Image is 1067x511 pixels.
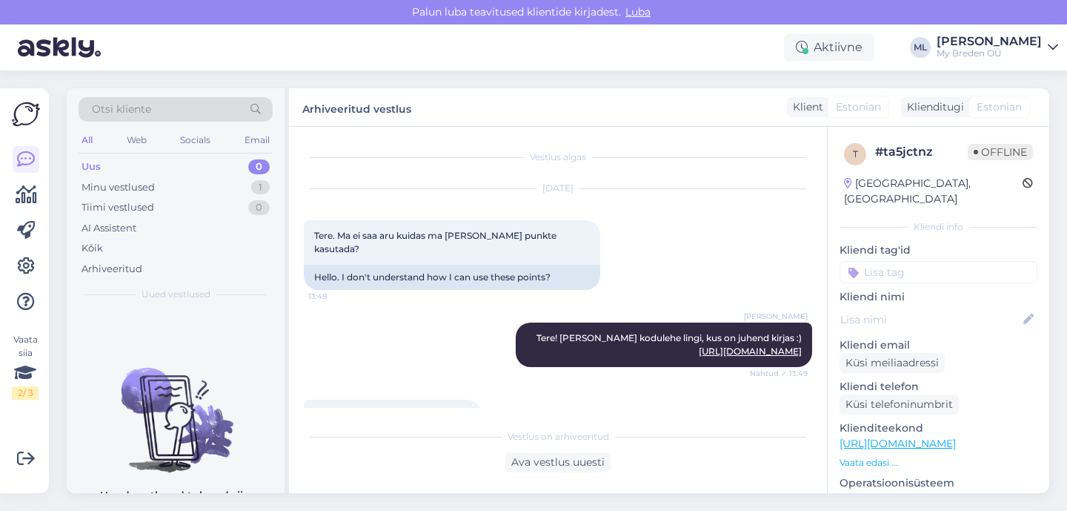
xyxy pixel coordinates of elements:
span: Tere. Ma ei saa aru kuidas ma [PERSON_NAME] punkte kasutada? [314,230,559,254]
input: Lisa tag [840,261,1037,283]
div: My Breden OÜ [937,47,1042,59]
div: 0 [248,200,270,215]
div: Vaata siia [12,333,39,400]
span: 13:48 [308,291,364,302]
a: [PERSON_NAME]My Breden OÜ [937,36,1058,59]
span: Uued vestlused [142,288,210,301]
span: Vestlus on arhiveeritud [508,430,609,444]
p: Kliendi tag'id [840,243,1037,258]
span: [PERSON_NAME] [744,311,808,322]
p: Operatsioonisüsteem [840,475,1037,491]
div: Klient [787,99,823,115]
span: Tere! [PERSON_NAME] kodulehe lingi, kus on juhend kirjas :) [536,332,802,357]
div: [PERSON_NAME] [937,36,1042,47]
span: Estonian [977,99,1022,115]
div: Arhiveeritud [82,262,142,277]
input: Lisa nimi [840,311,1020,328]
div: Web [124,131,150,150]
div: Küsi meiliaadressi [840,353,945,373]
div: [DATE] [304,182,812,195]
div: [GEOGRAPHIC_DATA], [GEOGRAPHIC_DATA] [844,176,1023,207]
p: iPhone OS 18.6.0 [840,491,1037,507]
a: [URL][DOMAIN_NAME] [699,346,802,357]
span: Nähtud ✓ 13:49 [750,368,808,379]
div: Klienditugi [901,99,964,115]
div: Ava vestlus uuesti [505,452,611,472]
img: No chats [67,341,285,475]
p: Kliendi nimi [840,289,1037,305]
div: Uus [82,159,101,174]
span: Otsi kliente [92,102,151,117]
span: t [853,148,858,159]
div: Aktiivne [784,34,874,61]
div: Email [242,131,273,150]
div: 0 [248,159,270,174]
span: Offline [968,144,1033,160]
p: Uued vestlused tulevad siia. [100,488,252,504]
div: ML [910,37,931,58]
div: 2 / 3 [12,386,39,400]
img: Askly Logo [12,100,40,128]
div: All [79,131,96,150]
div: # ta5jctnz [875,143,968,161]
div: Kõik [82,241,103,256]
div: AI Assistent [82,221,136,236]
span: Estonian [836,99,881,115]
div: Socials [177,131,213,150]
label: Arhiveeritud vestlus [302,97,411,117]
div: Minu vestlused [82,180,155,195]
p: Vaata edasi ... [840,456,1037,469]
span: Luba [621,5,655,19]
p: Kliendi email [840,337,1037,353]
a: [URL][DOMAIN_NAME] [840,437,956,450]
p: Kliendi telefon [840,379,1037,395]
p: Klienditeekond [840,421,1037,436]
div: Tiimi vestlused [82,200,154,215]
div: Hello. I don't understand how I can use these points? [304,265,600,290]
div: Vestlus algas [304,151,812,164]
div: 1 [251,180,270,195]
div: Küsi telefoninumbrit [840,395,959,415]
div: Kliendi info [840,220,1037,234]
